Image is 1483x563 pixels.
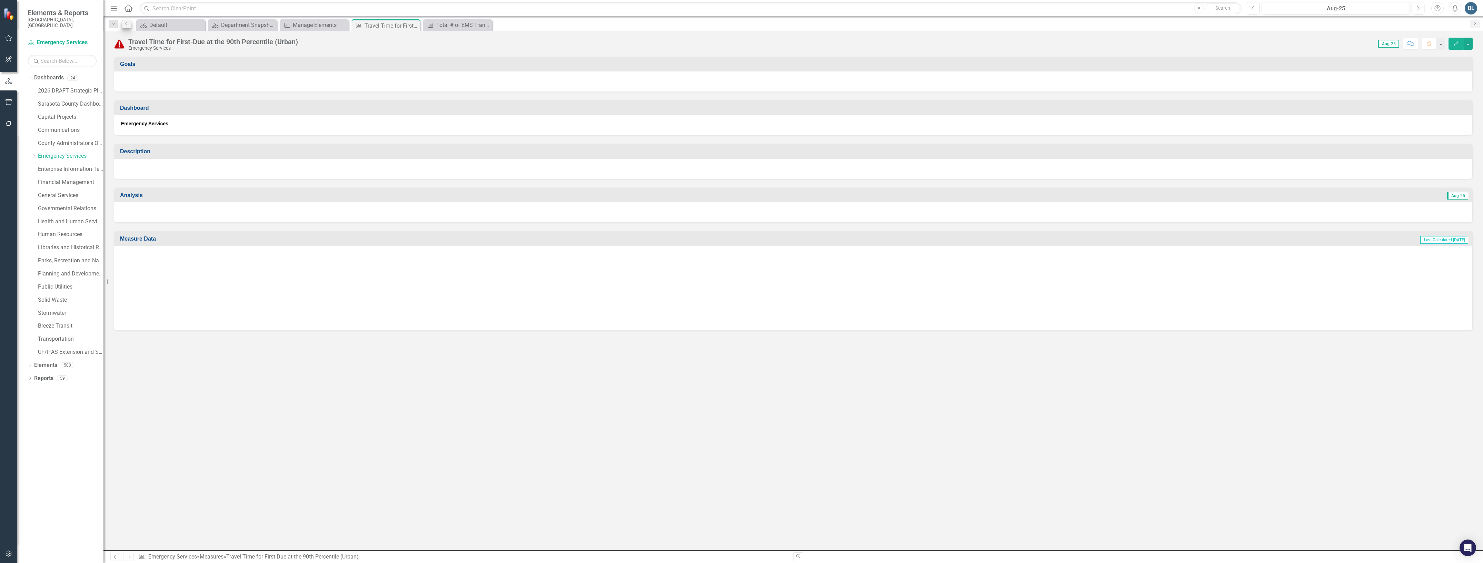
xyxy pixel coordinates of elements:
[138,21,203,29] a: Default
[120,192,809,198] h3: Analysis
[38,139,103,147] a: County Administrator's Office
[38,178,103,186] a: Financial Management
[281,21,347,29] a: Manage Elements
[425,21,490,29] a: Total # of EMS Transports
[38,309,103,317] a: Stormwater
[38,244,103,252] a: Libraries and Historical Resources
[38,257,103,265] a: Parks, Recreation and Natural Resources
[38,335,103,343] a: Transportation
[34,361,57,369] a: Elements
[1264,4,1407,13] div: Aug-25
[1378,40,1399,48] span: Aug-25
[28,55,97,67] input: Search Below...
[38,126,103,134] a: Communications
[365,21,419,30] div: Travel Time for First-Due at the 90th Percentile (Urban)
[226,553,359,560] div: Travel Time for First-Due at the 90th Percentile (Urban)
[436,21,490,29] div: Total # of EMS Transports
[1205,3,1240,13] button: Search
[67,75,78,81] div: 24
[1420,236,1468,244] span: Last Calculated [DATE]
[34,375,53,382] a: Reports
[120,105,1469,111] h3: Dashboard
[38,322,103,330] a: Breeze Transit
[120,236,690,242] h3: Measure Data
[61,362,74,368] div: 503
[38,270,103,278] a: Planning and Development Services
[28,9,97,17] span: Elements & Reports
[1465,2,1477,14] button: BL
[38,165,103,173] a: Enterprise Information Technology
[1262,2,1410,14] button: Aug-25
[38,283,103,291] a: Public Utilities
[38,205,103,213] a: Governmental Relations
[38,218,103,226] a: Health and Human Services
[138,553,788,561] div: » »
[1215,5,1230,11] span: Search
[200,553,223,560] a: Measures
[1460,540,1476,556] div: Open Intercom Messenger
[114,38,125,49] img: On Hold
[140,2,1242,14] input: Search ClearPoint...
[38,192,103,200] a: General Services
[293,21,347,29] div: Manage Elements
[210,21,275,29] a: Department Snapshot
[38,113,103,121] a: Capital Projects
[1447,192,1468,200] span: Aug-25
[28,17,97,28] small: [GEOGRAPHIC_DATA], [GEOGRAPHIC_DATA]
[121,121,168,126] strong: Emergency Services
[38,231,103,239] a: Human Resources
[38,87,103,95] a: 2026 DRAFT Strategic Plan
[38,296,103,304] a: Solid Waste
[128,38,298,46] div: Travel Time for First-Due at the 90th Percentile (Urban)
[38,348,103,356] a: UF/IFAS Extension and Sustainability
[128,46,298,51] div: Emergency Services
[3,8,16,20] img: ClearPoint Strategy
[148,553,197,560] a: Emergency Services
[28,39,97,47] a: Emergency Services
[34,74,64,82] a: Dashboards
[57,375,68,381] div: 59
[221,21,275,29] div: Department Snapshot
[120,61,1469,67] h3: Goals
[120,148,1469,155] h3: Description
[149,21,203,29] div: Default
[38,152,103,160] a: Emergency Services
[38,100,103,108] a: Sarasota County Dashboard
